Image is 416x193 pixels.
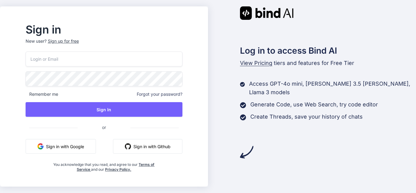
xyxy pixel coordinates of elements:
[249,80,416,97] p: Access GPT-4o mini, [PERSON_NAME] 3.5 [PERSON_NAME], Llama 3 models
[26,25,182,34] h2: Sign in
[240,6,294,20] img: Bind AI logo
[77,162,155,172] a: Terms of Service
[113,139,182,154] button: Sign in with Github
[105,167,131,172] a: Privacy Policy.
[240,60,272,66] span: View Pricing
[78,120,130,135] span: or
[48,38,79,44] div: Sign up for free
[125,143,131,149] img: github
[250,113,363,121] p: Create Threads, save your history of chats
[26,52,182,66] input: Login or Email
[240,44,416,57] h2: Log in to access Bind AI
[240,145,253,159] img: arrow
[26,139,96,154] button: Sign in with Google
[26,102,182,117] button: Sign In
[26,38,182,52] p: New user?
[240,59,416,67] p: tiers and features for Free Tier
[137,91,182,97] span: Forgot your password?
[52,159,157,172] div: You acknowledge that you read, and agree to our and our
[26,91,58,97] span: Remember me
[37,143,44,149] img: google
[250,100,378,109] p: Generate Code, use Web Search, try code editor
